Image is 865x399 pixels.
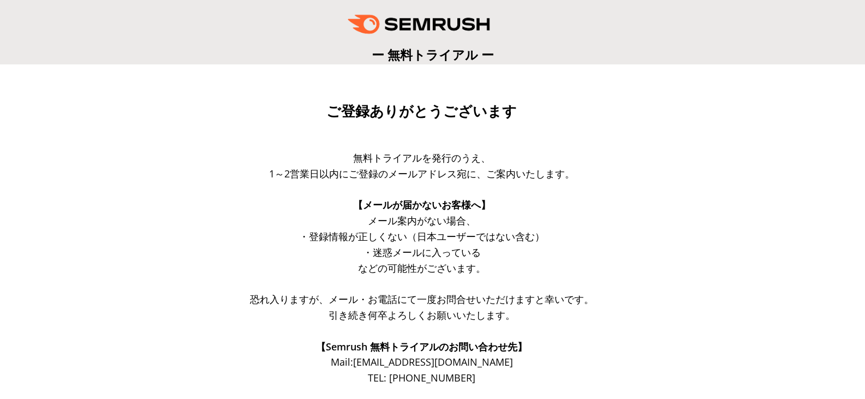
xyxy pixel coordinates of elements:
span: ー 無料トライアル ー [372,46,494,63]
span: ・登録情報が正しくない（日本ユーザーではない含む） [299,230,545,243]
span: 恐れ入りますが、メール・お電話にて一度お問合せいただけますと幸いです。 [250,293,594,306]
span: 無料トライアルを発行のうえ、 [353,151,491,164]
span: などの可能性がございます。 [358,261,486,275]
span: ご登録ありがとうございます [326,103,517,120]
span: TEL: [PHONE_NUMBER] [368,371,475,384]
span: 1～2営業日以内にご登録のメールアドレス宛に、ご案内いたします。 [269,167,575,180]
span: 引き続き何卒よろしくお願いいたします。 [329,308,515,321]
span: ・迷惑メールに入っている [363,246,481,259]
span: メール案内がない場合、 [368,214,476,227]
span: 【Semrush 無料トライアルのお問い合わせ先】 [316,340,527,353]
span: 【メールが届かないお客様へ】 [353,198,491,211]
span: Mail: [EMAIL_ADDRESS][DOMAIN_NAME] [331,355,513,368]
